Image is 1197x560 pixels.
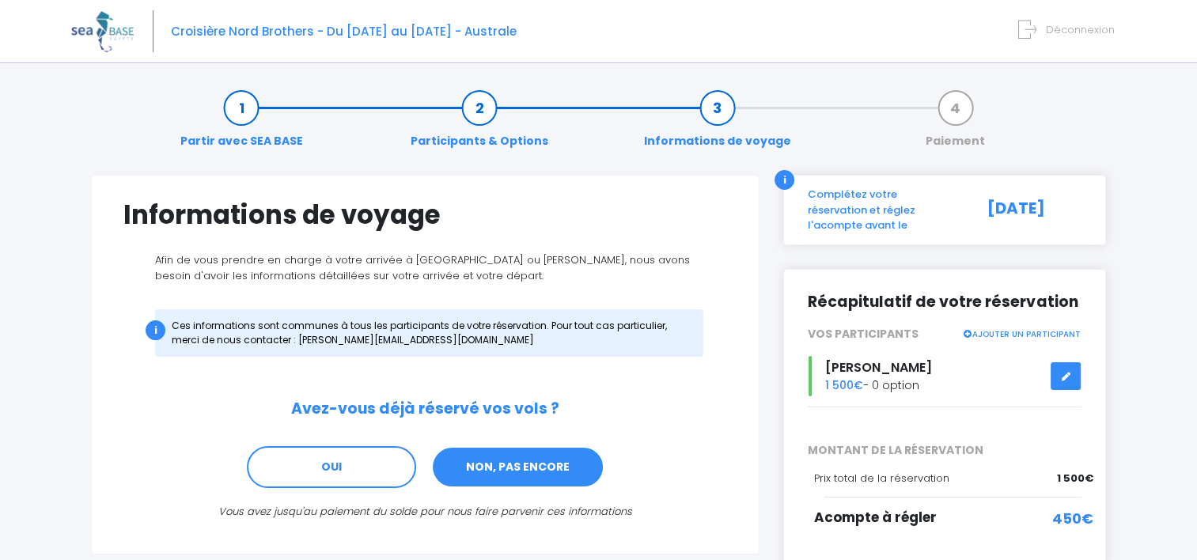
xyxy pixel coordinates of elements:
span: MONTANT DE LA RÉSERVATION [796,442,1093,459]
span: Prix total de la réservation [814,471,949,486]
div: Complétez votre réservation et réglez l'acompte avant le [796,187,969,233]
div: i [775,170,794,190]
span: Déconnexion [1046,22,1115,37]
div: - 0 option [796,356,1093,396]
span: Acompte à régler [814,508,937,527]
a: Paiement [918,100,993,149]
a: Participants & Options [403,100,556,149]
h2: Avez-vous déjà réservé vos vols ? [123,400,727,418]
div: VOS PARTICIPANTS [796,326,1093,342]
h1: Informations de voyage [123,199,727,230]
i: Vous avez jusqu'au paiement du solde pour nous faire parvenir ces informations [218,504,632,519]
span: [PERSON_NAME] [825,358,932,376]
span: 450€ [1052,508,1093,529]
a: Informations de voyage [636,100,799,149]
a: NON, PAS ENCORE [431,446,604,489]
div: Ces informations sont communes à tous les participants de votre réservation. Pour tout cas partic... [155,309,703,357]
span: Croisière Nord Brothers - Du [DATE] au [DATE] - Australe [171,23,517,40]
a: Partir avec SEA BASE [172,100,311,149]
div: [DATE] [969,187,1093,233]
span: 1 500€ [825,377,863,393]
span: 1 500€ [1057,471,1093,486]
a: OUI [247,446,416,489]
div: i [146,320,165,340]
a: AJOUTER UN PARTICIPANT [962,326,1081,340]
h2: Récapitulatif de votre réservation [808,293,1081,312]
p: Afin de vous prendre en charge à votre arrivée à [GEOGRAPHIC_DATA] ou [PERSON_NAME], nous avons b... [123,252,727,283]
